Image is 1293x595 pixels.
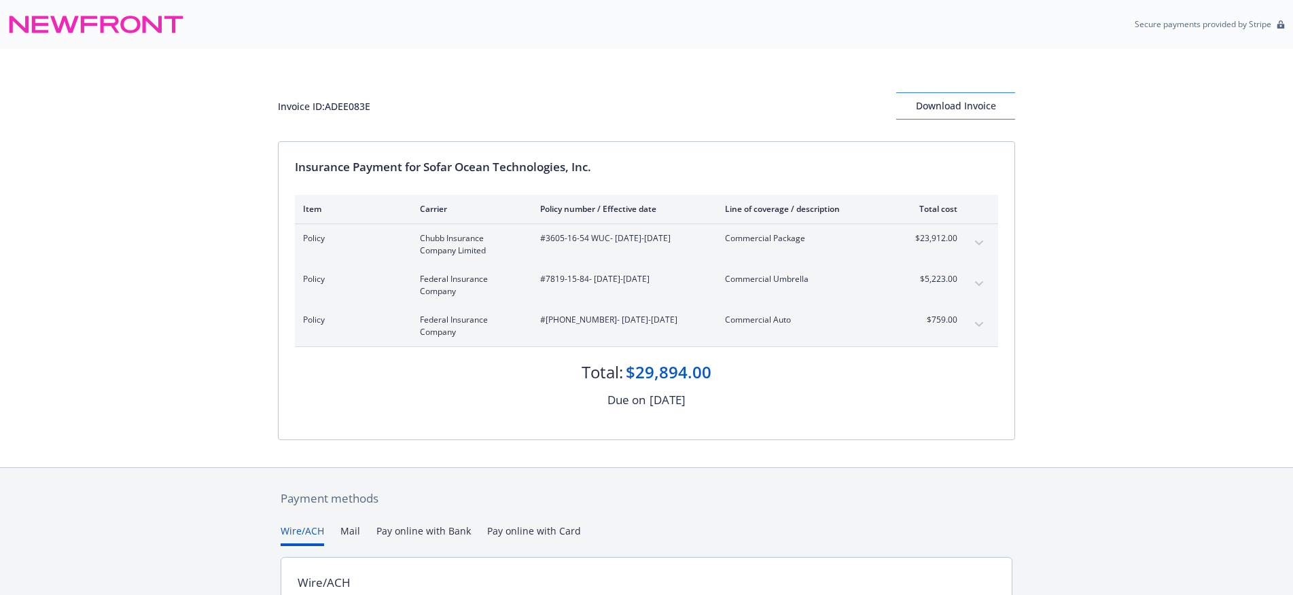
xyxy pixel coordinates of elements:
[626,361,711,384] div: $29,894.00
[725,203,885,215] div: Line of coverage / description
[340,524,360,546] button: Mail
[420,314,518,338] span: Federal Insurance Company
[896,93,1015,119] div: Download Invoice
[303,203,398,215] div: Item
[295,158,998,176] div: Insurance Payment for Sofar Ocean Technologies, Inc.
[281,524,324,546] button: Wire/ACH
[420,273,518,297] span: Federal Insurance Company
[906,273,957,285] span: $5,223.00
[725,232,885,245] span: Commercial Package
[968,314,990,336] button: expand content
[295,306,998,346] div: PolicyFederal Insurance Company#[PHONE_NUMBER]- [DATE]-[DATE]Commercial Auto$759.00expand content
[303,314,398,326] span: Policy
[540,232,703,245] span: #3605-16-54 WUC - [DATE]-[DATE]
[650,391,686,409] div: [DATE]
[725,314,885,326] span: Commercial Auto
[906,232,957,245] span: $23,912.00
[725,273,885,285] span: Commercial Umbrella
[540,314,703,326] span: #[PHONE_NUMBER] - [DATE]-[DATE]
[968,273,990,295] button: expand content
[1135,18,1271,30] p: Secure payments provided by Stripe
[540,203,703,215] div: Policy number / Effective date
[303,273,398,285] span: Policy
[303,232,398,245] span: Policy
[295,224,998,265] div: PolicyChubb Insurance Company Limited#3605-16-54 WUC- [DATE]-[DATE]Commercial Package$23,912.00ex...
[607,391,645,409] div: Due on
[906,314,957,326] span: $759.00
[281,490,1012,507] div: Payment methods
[896,92,1015,120] button: Download Invoice
[420,203,518,215] div: Carrier
[420,232,518,257] span: Chubb Insurance Company Limited
[376,524,471,546] button: Pay online with Bank
[968,232,990,254] button: expand content
[298,574,351,592] div: Wire/ACH
[278,99,370,113] div: Invoice ID: ADEE083E
[295,265,998,306] div: PolicyFederal Insurance Company#7819-15-84- [DATE]-[DATE]Commercial Umbrella$5,223.00expand content
[906,203,957,215] div: Total cost
[582,361,623,384] div: Total:
[540,273,703,285] span: #7819-15-84 - [DATE]-[DATE]
[487,524,581,546] button: Pay online with Card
